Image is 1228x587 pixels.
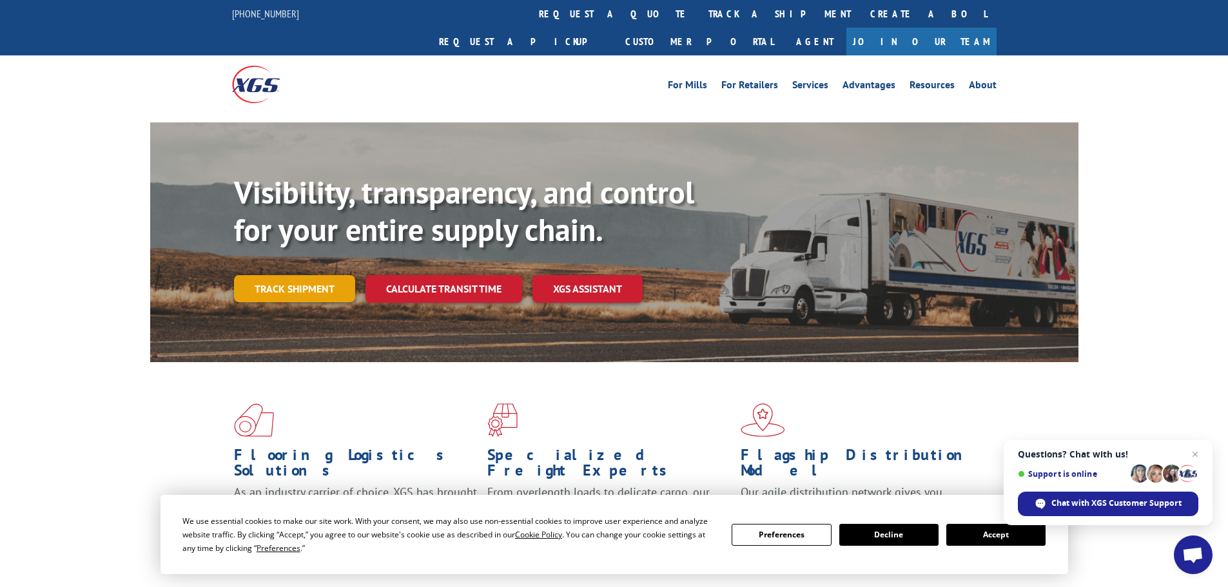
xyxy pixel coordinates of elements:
p: From overlength loads to delicate cargo, our experienced staff knows the best way to move your fr... [487,485,731,542]
span: Support is online [1018,469,1126,479]
a: Track shipment [234,275,355,302]
a: Resources [910,80,955,94]
a: For Mills [668,80,707,94]
div: Open chat [1174,535,1213,574]
div: Chat with XGS Customer Support [1018,492,1198,516]
img: xgs-icon-focused-on-flooring-red [487,403,518,437]
div: Cookie Consent Prompt [161,495,1068,574]
span: Close chat [1187,447,1203,462]
button: Preferences [732,524,831,546]
a: XGS ASSISTANT [532,275,643,303]
span: Our agile distribution network gives you nationwide inventory management on demand. [741,485,978,515]
a: [PHONE_NUMBER] [232,7,299,20]
button: Accept [946,524,1046,546]
a: Advantages [843,80,895,94]
img: xgs-icon-flagship-distribution-model-red [741,403,785,437]
button: Decline [839,524,939,546]
h1: Specialized Freight Experts [487,447,731,485]
span: Cookie Policy [515,529,562,540]
b: Visibility, transparency, and control for your entire supply chain. [234,172,694,249]
span: Questions? Chat with us! [1018,449,1198,459]
a: Join Our Team [846,28,997,55]
span: As an industry carrier of choice, XGS has brought innovation and dedication to flooring logistics... [234,485,477,530]
a: About [969,80,997,94]
span: Chat with XGS Customer Support [1051,497,1182,509]
span: Preferences [257,543,300,553]
a: Customer Portal [616,28,783,55]
img: xgs-icon-total-supply-chain-intelligence-red [234,403,274,437]
h1: Flagship Distribution Model [741,447,984,485]
a: Request a pickup [429,28,616,55]
a: For Retailers [721,80,778,94]
a: Calculate transit time [365,275,522,303]
h1: Flooring Logistics Solutions [234,447,478,485]
a: Services [792,80,828,94]
div: We use essential cookies to make our site work. With your consent, we may also use non-essential ... [182,514,716,555]
a: Agent [783,28,846,55]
